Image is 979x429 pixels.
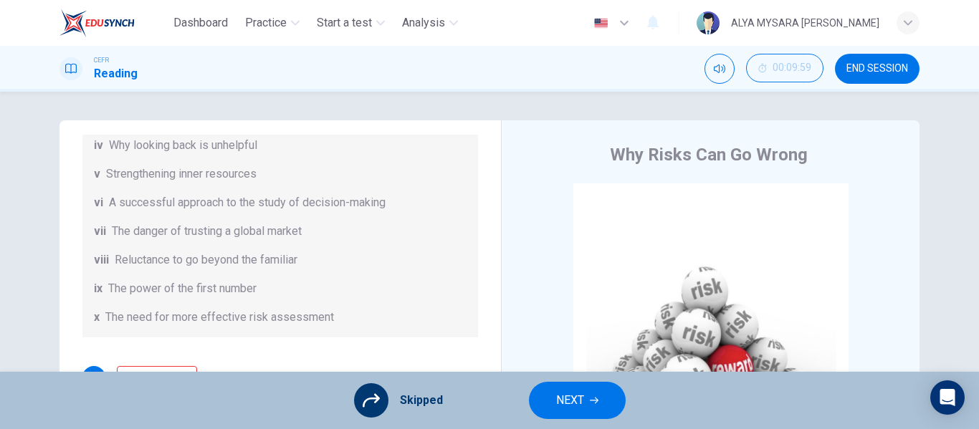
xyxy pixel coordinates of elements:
[396,10,464,36] button: Analysis
[94,137,103,154] span: iv
[108,280,257,297] span: The power of the first number
[94,309,100,326] span: x
[556,390,584,410] span: NEXT
[529,382,626,419] button: NEXT
[317,14,372,32] span: Start a test
[835,54,920,84] button: END SESSION
[94,280,102,297] span: ix
[610,143,808,166] h4: Why Risks Can Go Wrong
[402,14,445,32] span: Analysis
[846,63,908,74] span: END SESSION
[773,62,811,74] span: 00:09:59
[112,223,302,240] span: The danger of trusting a global market
[746,54,823,84] div: Hide
[59,9,135,37] img: EduSynch logo
[746,54,823,82] button: 00:09:59
[930,380,965,415] div: Open Intercom Messenger
[94,65,138,82] h1: Reading
[94,251,109,269] span: viii
[115,251,297,269] span: Reluctance to go beyond the familiar
[173,14,228,32] span: Dashboard
[59,9,168,37] a: EduSynch logo
[239,10,305,36] button: Practice
[106,165,257,183] span: Strengthening inner resources
[245,14,287,32] span: Practice
[705,54,735,84] div: Mute
[311,10,391,36] button: Start a test
[105,309,334,326] span: The need for more effective risk assessment
[94,223,106,240] span: vii
[592,18,610,29] img: en
[94,55,109,65] span: CEFR
[731,14,879,32] div: ALYA MYSARA [PERSON_NAME]
[168,10,234,36] button: Dashboard
[94,194,103,211] span: vi
[109,194,386,211] span: A successful approach to the study of decision-making
[94,165,100,183] span: v
[109,137,257,154] span: Why looking back is unhelpful
[697,11,720,34] img: Profile picture
[400,392,443,409] span: Skipped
